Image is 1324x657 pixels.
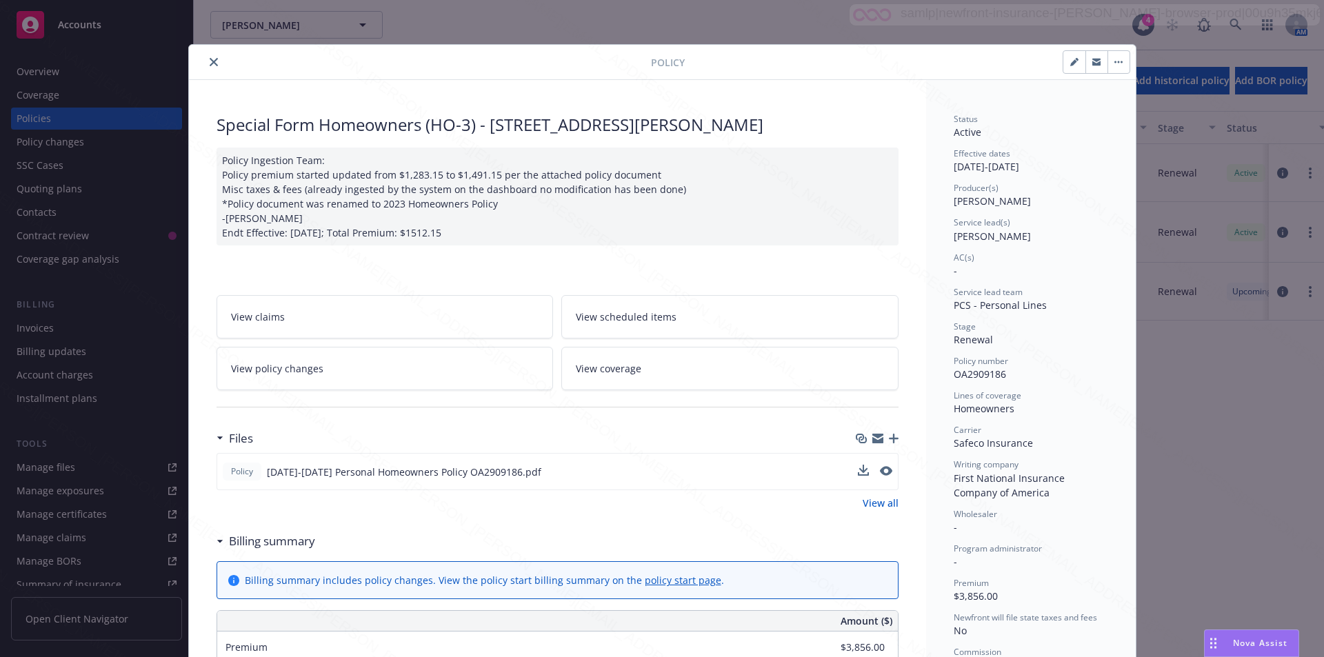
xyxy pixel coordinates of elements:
div: Files [217,429,253,447]
div: Drag to move [1205,630,1222,656]
span: OA2909186 [954,367,1006,381]
a: policy start page [645,574,721,587]
span: PCS - Personal Lines [954,299,1047,312]
span: Premium [954,577,989,589]
button: preview file [880,466,892,476]
span: Stage [954,321,976,332]
span: Nova Assist [1233,637,1287,649]
span: Amount ($) [841,614,892,628]
span: Status [954,113,978,125]
button: download file [858,465,869,476]
span: Program administrator [954,543,1042,554]
span: Effective dates [954,148,1010,159]
button: download file [858,465,869,479]
span: $3,856.00 [954,589,998,603]
span: Premium [225,640,268,654]
span: Wholesaler [954,508,997,520]
span: View policy changes [231,361,323,376]
span: Writing company [954,458,1019,470]
span: View claims [231,310,285,324]
h3: Billing summary [229,532,315,550]
span: Homeowners [954,402,1014,415]
button: preview file [880,465,892,479]
span: [DATE]-[DATE] Personal Homeowners Policy OA2909186.pdf [267,465,541,479]
h3: Files [229,429,253,447]
span: Policy [651,55,685,70]
span: Active [954,125,981,139]
span: View scheduled items [576,310,676,324]
span: First National Insurance Company of America [954,472,1067,499]
span: View coverage [576,361,641,376]
a: View policy changes [217,347,554,390]
span: [PERSON_NAME] [954,194,1031,208]
span: No [954,624,967,637]
span: Renewal [954,333,993,346]
span: Policy number [954,355,1008,367]
span: Safeco Insurance [954,436,1033,449]
div: Policy Ingestion Team: Policy premium started updated from $1,283.15 to $1,491.15 per the attache... [217,148,899,245]
button: close [205,54,222,70]
span: Lines of coverage [954,390,1021,401]
a: View scheduled items [561,295,899,338]
button: Nova Assist [1204,629,1299,657]
span: [PERSON_NAME] [954,230,1031,243]
div: Billing summary includes policy changes. View the policy start billing summary on the . [245,573,724,587]
div: [DATE] - [DATE] [954,148,1108,174]
a: View claims [217,295,554,338]
span: - [954,264,957,277]
span: Policy [228,465,256,478]
span: - [954,520,957,534]
div: Special Form Homeowners (HO-3) - [STREET_ADDRESS][PERSON_NAME] [217,113,899,137]
span: AC(s) [954,252,974,263]
span: - [954,555,957,568]
span: Producer(s) [954,182,999,194]
a: View all [863,496,899,510]
span: Carrier [954,424,981,436]
div: Billing summary [217,532,315,550]
a: View coverage [561,347,899,390]
span: Service lead(s) [954,216,1010,228]
span: Newfront will file state taxes and fees [954,611,1097,623]
span: Service lead team [954,286,1023,298]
